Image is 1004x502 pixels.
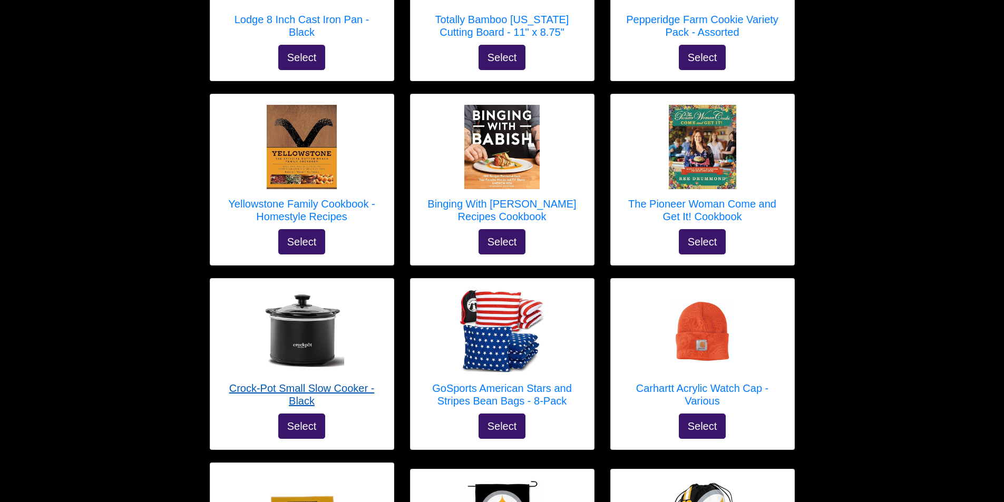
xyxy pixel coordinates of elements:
[421,105,583,229] a: Binging With Babish Recipes Cookbook Binging With [PERSON_NAME] Recipes Cookbook
[421,198,583,223] h5: Binging With [PERSON_NAME] Recipes Cookbook
[221,13,383,38] h5: Lodge 8 Inch Cast Iron Pan - Black
[421,382,583,407] h5: GoSports American Stars and Stripes Bean Bags - 8-Pack
[460,289,544,373] img: GoSports American Stars and Stripes Bean Bags - 8-Pack
[679,414,726,439] button: Select
[260,105,344,189] img: Yellowstone Family Cookbook - Homestyle Recipes
[621,198,784,223] h5: The Pioneer Woman Come and Get It! Cookbook
[221,198,383,223] h5: Yellowstone Family Cookbook - Homestyle Recipes
[421,13,583,38] h5: Totally Bamboo [US_STATE] Cutting Board - 11" x 8.75"
[679,45,726,70] button: Select
[221,105,383,229] a: Yellowstone Family Cookbook - Homestyle Recipes Yellowstone Family Cookbook - Homestyle Recipes
[221,382,383,407] h5: Crock-Pot Small Slow Cooker - Black
[260,289,344,373] img: Crock-Pot Small Slow Cooker - Black
[278,414,326,439] button: Select
[221,289,383,414] a: Crock-Pot Small Slow Cooker - Black Crock-Pot Small Slow Cooker - Black
[621,382,784,407] h5: Carhartt Acrylic Watch Cap - Various
[621,105,784,229] a: The Pioneer Woman Come and Get It! Cookbook The Pioneer Woman Come and Get It! Cookbook
[479,45,526,70] button: Select
[660,105,745,189] img: The Pioneer Woman Come and Get It! Cookbook
[278,229,326,254] button: Select
[679,229,726,254] button: Select
[460,105,544,189] img: Binging With Babish Recipes Cookbook
[278,45,326,70] button: Select
[479,229,526,254] button: Select
[479,414,526,439] button: Select
[621,13,784,38] h5: Pepperidge Farm Cookie Variety Pack - Assorted
[421,289,583,414] a: GoSports American Stars and Stripes Bean Bags - 8-Pack GoSports American Stars and Stripes Bean B...
[621,289,784,414] a: Carhartt Acrylic Watch Cap - Various Carhartt Acrylic Watch Cap - Various
[660,289,745,373] img: Carhartt Acrylic Watch Cap - Various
